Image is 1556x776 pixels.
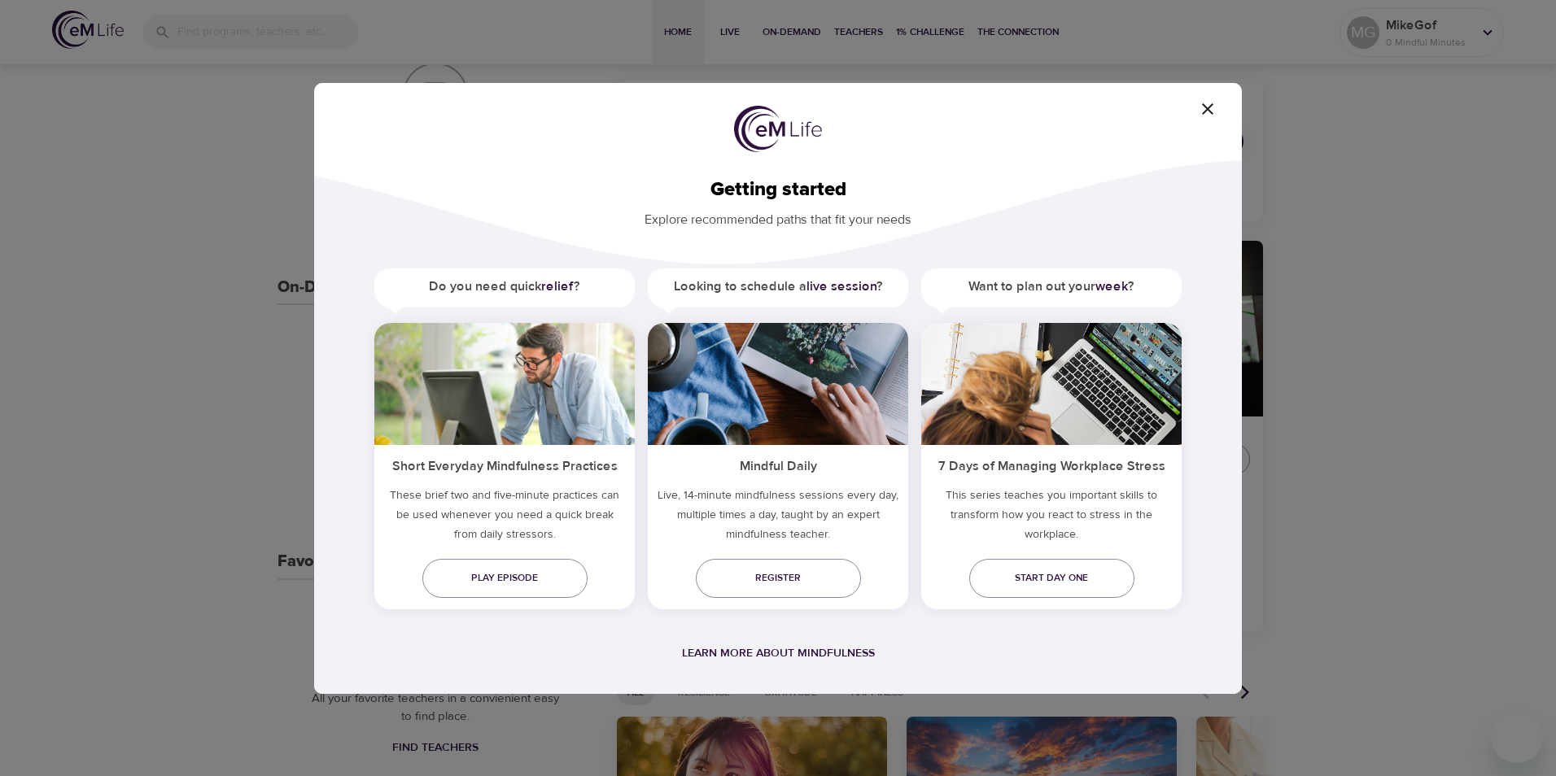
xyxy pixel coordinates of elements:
[648,486,908,551] p: Live, 14-minute mindfulness sessions every day, multiple times a day, taught by an expert mindful...
[921,268,1182,305] h5: Want to plan out your ?
[696,559,861,598] a: Register
[374,268,635,305] h5: Do you need quick ?
[374,323,635,445] img: ims
[340,201,1216,229] p: Explore recommended paths that fit your needs
[340,178,1216,202] h2: Getting started
[541,278,574,294] a: relief
[648,323,908,445] img: ims
[374,445,635,485] h5: Short Everyday Mindfulness Practices
[709,569,848,586] span: Register
[921,486,1182,551] p: This series teaches you important skills to transform how you react to stress in the workplace.
[921,323,1182,445] img: ims
[374,486,635,551] h5: These brief two and five-minute practices can be used whenever you need a quick break from daily ...
[648,445,908,485] h5: Mindful Daily
[435,569,575,586] span: Play episode
[648,268,908,305] h5: Looking to schedule a ?
[682,646,875,660] a: Learn more about mindfulness
[422,559,588,598] a: Play episode
[982,569,1121,586] span: Start day one
[806,278,876,294] a: live session
[969,559,1134,598] a: Start day one
[921,445,1182,485] h5: 7 Days of Managing Workplace Stress
[734,106,822,153] img: logo
[1095,278,1128,294] a: week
